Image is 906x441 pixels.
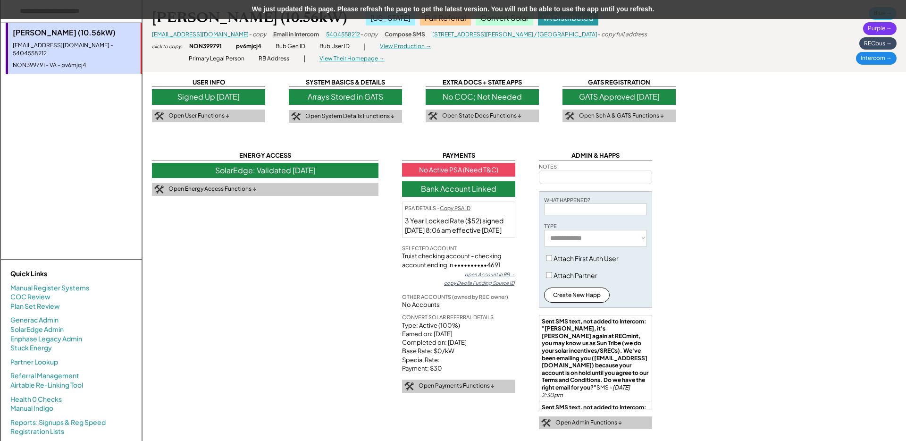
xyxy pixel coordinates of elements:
[189,42,222,51] div: NON399791
[380,42,431,51] div: View Production →
[539,151,652,160] div: ADMIN & HAPPS
[402,163,515,177] div: No Active PSA (Need T&C)
[432,31,597,38] a: [STREET_ADDRESS][PERSON_NAME] / [GEOGRAPHIC_DATA]
[544,288,610,303] button: Create New Happ
[403,214,515,237] div: 3 Year Locked Rate ($52) signed [DATE] 8:06 am effective [DATE]
[402,181,515,196] div: Bank Account Linked
[562,78,676,87] div: GATS REGISTRATION
[291,112,301,121] img: tool-icon.png
[168,185,256,193] div: Open Energy Access Functions ↓
[10,325,64,334] a: SolarEdge Admin
[10,343,52,353] a: Stuck Energy
[554,254,619,263] label: Attach First Auth User
[289,89,402,104] div: Arrays Stored in GATS
[402,245,457,252] div: SELECTED ACCOUNT
[152,43,182,50] div: click to copy:
[555,419,622,427] div: Open Admin Functions ↓
[542,318,649,391] strong: Sent SMS text, not added to Intercom: "[PERSON_NAME], it's [PERSON_NAME] again at RECmint, you ma...
[13,27,136,38] div: [PERSON_NAME] (10.56kW)
[403,202,473,214] div: PSA DETAILS -
[10,395,62,404] a: Health 0 Checks
[273,31,319,39] div: Email in Intercom
[154,185,164,194] img: tool-icon.png
[10,334,82,344] a: Enphase Legacy Admin
[152,31,249,38] a: [EMAIL_ADDRESS][DOMAIN_NAME]
[426,89,539,104] div: No COC; Not Needed
[10,418,106,427] a: Reports: Signups & Reg Speed
[289,78,402,87] div: SYSTEM BASICS & DETAILS
[539,163,557,170] div: NOTES
[319,42,350,51] div: Bub User ID
[152,151,378,160] div: ENERGY ACCESS
[542,384,631,399] em: [DATE] 2:30pm
[419,382,495,390] div: Open Payments Functions ↓
[10,357,58,367] a: Partner Lookup
[305,112,394,120] div: Open System Details Functions ↓
[10,292,50,302] a: COC Review
[10,283,89,293] a: Manual Register Systems
[402,151,515,160] div: PAYMENTS
[276,42,305,51] div: Bub Gen ID
[154,112,164,120] img: tool-icon.png
[385,31,425,39] div: Compose SMS
[249,31,266,39] div: - copy
[402,300,440,309] div: No Accounts
[428,112,437,120] img: tool-icon.png
[168,112,229,120] div: Open User Functions ↓
[402,321,515,373] div: Type: Active (100%) Earned on: [DATE] Completed on: [DATE] Base Rate: $0/kW Special Rate: Payment...
[402,293,508,300] div: OTHER ACCOUNTS (owned by REC owner)
[544,222,557,229] div: TYPE
[402,314,494,321] div: CONVERT SOLAR REFERRAL DETAILS
[465,271,515,278] div: open Account in RB →
[152,8,347,27] div: [PERSON_NAME] (10.56kW)
[859,37,897,50] div: RECbus →
[13,42,136,58] div: [EMAIL_ADDRESS][DOMAIN_NAME] - 5404558212
[442,112,521,120] div: Open State Docs Functions ↓
[10,315,59,325] a: Generac Admin
[404,382,414,390] img: tool-icon.png
[303,54,305,63] div: |
[319,55,385,63] div: View Their Homepage →
[426,78,539,87] div: EXTRA DOCS + STATE APPS
[542,318,649,399] div: SMS -
[364,42,366,51] div: |
[565,112,574,120] img: tool-icon.png
[236,42,261,51] div: pv6mjcj4
[189,55,244,63] div: Primary Legal Person
[579,112,664,120] div: Open Sch A & GATS Functions ↓
[863,22,897,35] div: Purple →
[554,271,597,280] label: Attach Partner
[152,78,265,87] div: USER INFO
[326,31,360,38] a: 5404558212
[597,31,647,39] div: - copy full address
[541,419,551,427] img: tool-icon.png
[10,427,64,436] a: Registration Lists
[562,89,676,104] div: GATS Approved [DATE]
[259,55,289,63] div: RB Address
[10,269,105,279] div: Quick Links
[10,302,60,311] a: Plan Set Review
[856,52,897,65] div: Intercom →
[152,89,265,104] div: Signed Up [DATE]
[440,205,470,211] u: Copy PSA ID
[10,371,79,381] a: Referral Management
[360,31,377,39] div: - copy
[152,163,378,178] div: SolarEdge: Validated [DATE]
[402,252,515,269] div: Truist checking account - checking account ending in ••••••••••4691
[10,381,83,390] a: Airtable Re-Linking Tool
[544,196,590,204] div: WHAT HAPPENED?
[10,404,53,413] a: Manual Indigo
[444,280,514,286] div: copy Dwolla Funding Source ID
[13,61,136,69] div: NON399791 - VA - pv6mjcj4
